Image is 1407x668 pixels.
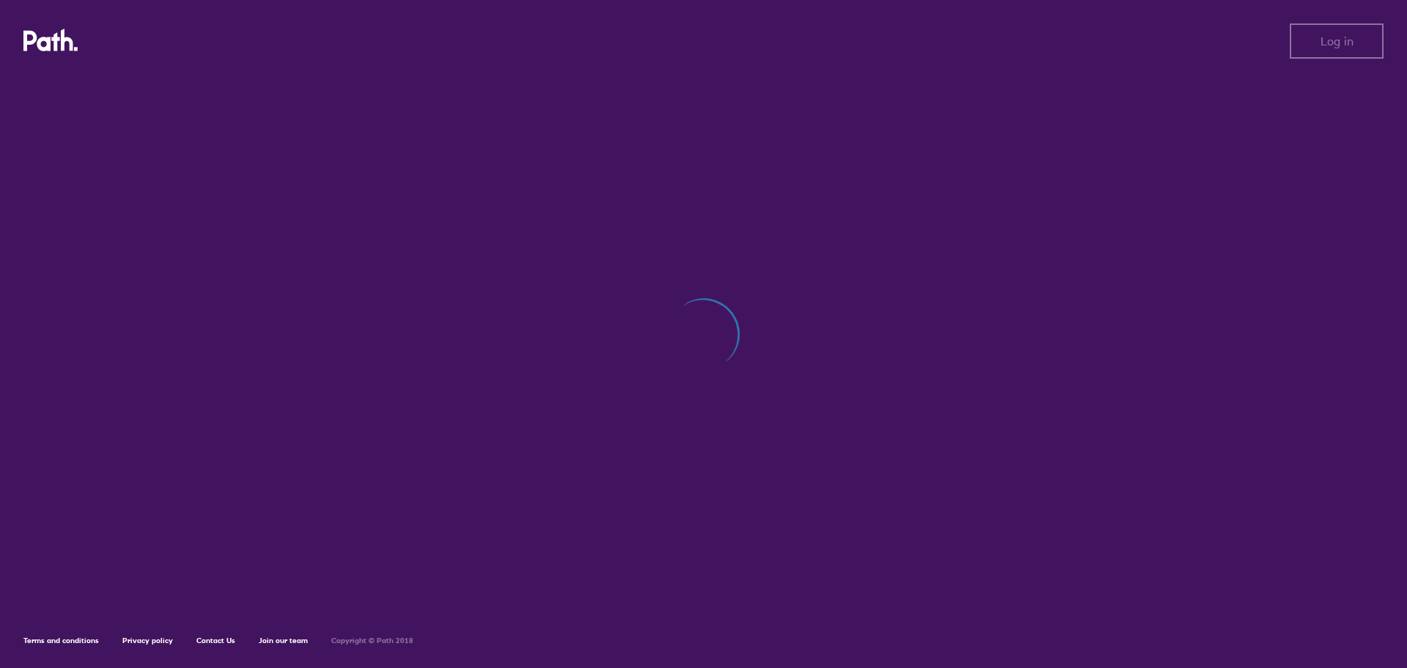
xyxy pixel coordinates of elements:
[259,636,308,645] a: Join our team
[196,636,235,645] a: Contact Us
[122,636,173,645] a: Privacy policy
[1321,34,1354,48] span: Log in
[331,636,413,645] h6: Copyright © Path 2018
[1290,23,1384,59] button: Log in
[23,636,99,645] a: Terms and conditions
